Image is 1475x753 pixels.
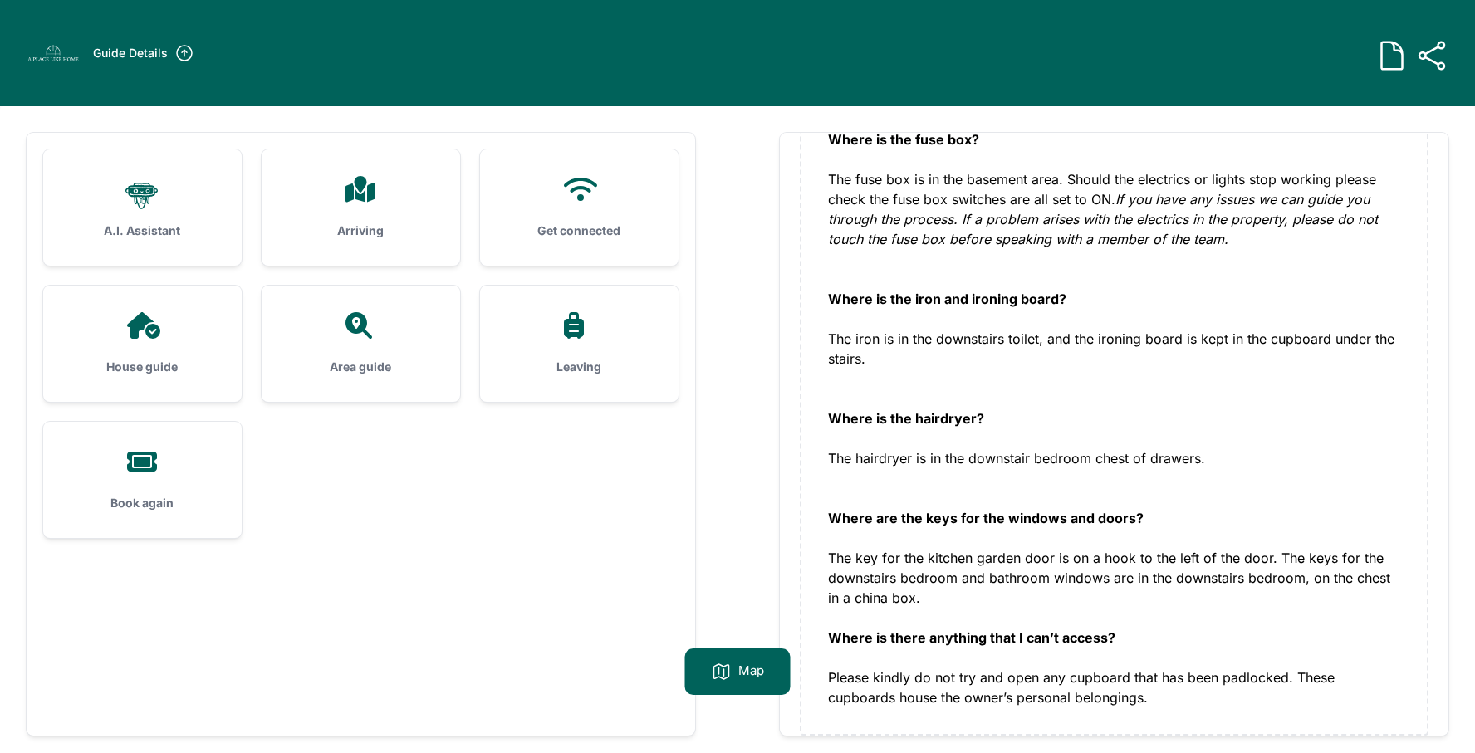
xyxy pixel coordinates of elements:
a: Leaving [480,286,679,402]
p: Map [738,662,764,682]
h3: Get connected [507,222,652,239]
h3: Guide Details [93,45,168,61]
h3: Book again [70,495,215,511]
strong: Where are the keys for the windows and doors? [828,510,1144,526]
em: If you have any issues we can guide you through the process. If a problem arises with the electri... [828,191,1378,247]
a: Get connected [480,149,679,266]
h3: A.I. Assistant [70,222,215,239]
h3: Area guide [288,359,434,375]
strong: Where is the iron and ironing board? [828,291,1066,307]
a: Arriving [262,149,460,266]
strong: Where is there anything that I can’t access? [828,629,1115,646]
div: The fuse box is in the basement area. Should the electrics or lights stop working please check th... [828,169,1400,269]
h3: Leaving [507,359,652,375]
div: Please kindly do not try and open any cupboard that has been padlocked. These cupboards house the... [828,667,1400,707]
h3: Arriving [288,222,434,239]
strong: Where is the fuse box? [828,131,979,148]
a: House guide [43,286,242,402]
img: vc2fs5ilx5y7ggftuvc64q4jkntq [27,27,80,80]
strong: Where is the hairdryer? [828,410,984,427]
div: The iron is in the downstairs toilet, and the ironing board is kept in the cupboard under the sta... [828,329,1400,389]
h3: House guide [70,359,215,375]
div: The key for the kitchen garden door is on a hook to the left of the door. The keys for the downst... [828,548,1400,628]
div: The hairdryer is in the downstair bedroom chest of drawers. [828,448,1400,488]
a: A.I. Assistant [43,149,242,266]
a: Book again [43,422,242,538]
a: Guide Details [93,43,194,63]
a: Area guide [262,286,460,402]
